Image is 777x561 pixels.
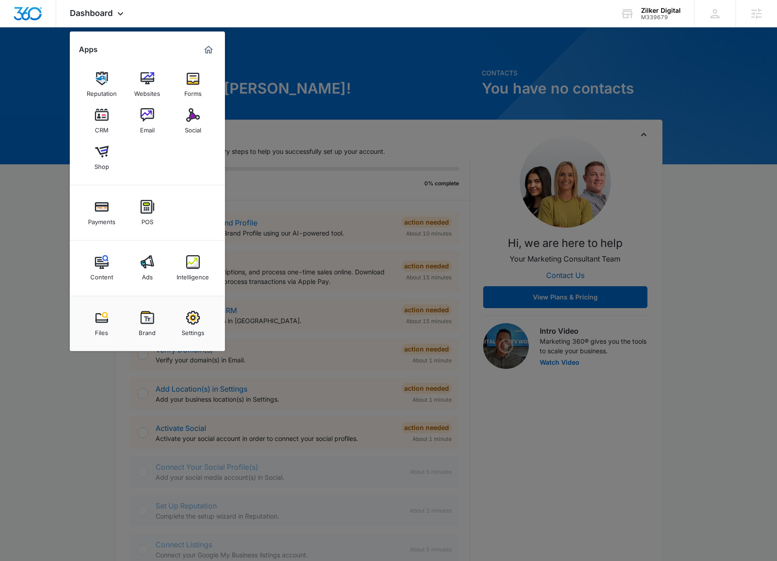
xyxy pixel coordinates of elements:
a: Content [84,251,119,285]
a: POS [130,195,165,230]
a: CRM [84,104,119,138]
span: Dashboard [70,8,113,18]
div: CRM [95,122,109,134]
a: Reputation [84,67,119,102]
div: Websites [134,85,160,97]
a: Files [84,306,119,341]
h2: Apps [79,45,98,54]
div: account id [641,14,681,21]
div: Shop [94,158,109,170]
div: Settings [182,325,204,336]
a: Email [130,104,165,138]
a: Websites [130,67,165,102]
div: Reputation [87,85,117,97]
a: Ads [130,251,165,285]
div: Ads [142,269,153,281]
a: Forms [176,67,210,102]
a: Shop [84,140,119,175]
div: Intelligence [177,269,209,281]
div: account name [641,7,681,14]
a: Marketing 360® Dashboard [201,42,216,57]
a: Social [176,104,210,138]
div: Content [90,269,113,281]
div: Brand [139,325,156,336]
div: Email [140,122,155,134]
div: Payments [88,214,115,225]
div: Files [95,325,108,336]
div: POS [141,214,153,225]
a: Intelligence [176,251,210,285]
div: Social [185,122,201,134]
a: Payments [84,195,119,230]
a: Brand [130,306,165,341]
div: Forms [184,85,202,97]
a: Settings [176,306,210,341]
